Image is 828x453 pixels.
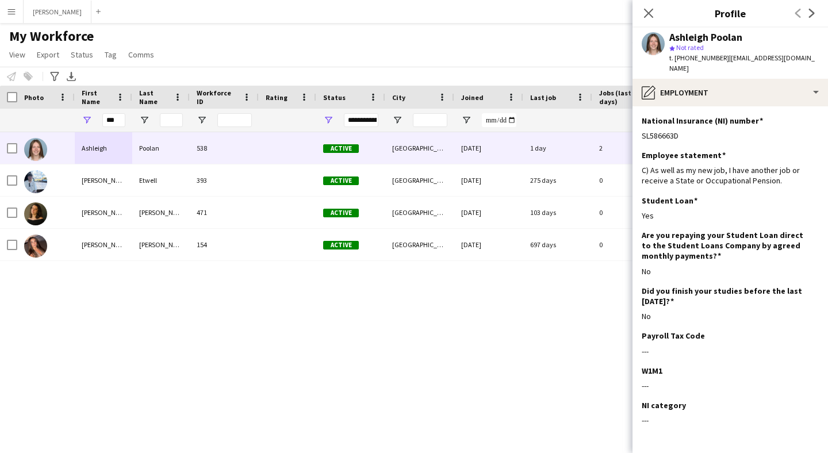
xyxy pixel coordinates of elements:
span: t. [PHONE_NUMBER] [669,53,729,62]
a: View [5,47,30,62]
span: Status [323,93,346,102]
div: [PERSON_NAME] [75,197,132,228]
span: View [9,49,25,60]
app-action-btn: Export XLSX [64,70,78,83]
h3: Student Loan [642,195,697,206]
span: Not rated [676,43,704,52]
div: --- [642,381,819,391]
div: 0 [592,164,661,196]
button: Open Filter Menu [323,115,333,125]
span: Photo [24,93,44,102]
div: [PERSON_NAME] [132,197,190,228]
span: Status [71,49,93,60]
input: Joined Filter Input [482,113,516,127]
div: 1 day [523,132,592,164]
button: Open Filter Menu [139,115,149,125]
div: 471 [190,197,259,228]
h3: Payroll Tax Code [642,331,705,341]
span: First Name [82,89,112,106]
button: Open Filter Menu [197,115,207,125]
span: Active [323,241,359,249]
div: [DATE] [454,164,523,196]
div: [PERSON_NAME] [75,164,132,196]
h3: Employee statement [642,150,726,160]
button: Open Filter Menu [82,115,92,125]
div: 275 days [523,164,592,196]
a: Export [32,47,64,62]
a: Status [66,47,98,62]
button: [PERSON_NAME] [24,1,91,23]
span: Comms [128,49,154,60]
span: Last Name [139,89,169,106]
span: | [EMAIL_ADDRESS][DOMAIN_NAME] [669,53,815,72]
div: Yes [642,210,819,221]
div: Etwell [132,164,190,196]
img: Ashley Etwell [24,170,47,193]
div: [GEOGRAPHIC_DATA] [385,229,454,260]
div: [PERSON_NAME] [75,229,132,260]
span: Joined [461,93,484,102]
div: [DATE] [454,197,523,228]
div: [GEOGRAPHIC_DATA] [385,197,454,228]
img: Natasha Finch [24,202,47,225]
span: Rating [266,93,287,102]
div: 697 days [523,229,592,260]
button: Open Filter Menu [392,115,402,125]
img: Natasha Kyrke smith [24,235,47,258]
span: Active [323,209,359,217]
span: Active [323,176,359,185]
h3: Profile [632,6,828,21]
div: 0 [592,197,661,228]
span: Export [37,49,59,60]
input: Last Name Filter Input [160,113,183,127]
input: City Filter Input [413,113,447,127]
h3: Did you finish your studies before the last [DATE]? [642,286,810,306]
div: C) As well as my new job, I have another job or receive a State or Occupational Pension. [642,165,819,186]
div: [GEOGRAPHIC_DATA] [385,132,454,164]
div: Employment [632,79,828,106]
div: 154 [190,229,259,260]
div: 538 [190,132,259,164]
button: Open Filter Menu [461,115,471,125]
span: Jobs (last 90 days) [599,89,641,106]
div: [DATE] [454,132,523,164]
div: --- [642,346,819,356]
div: 2 [592,132,661,164]
span: City [392,93,405,102]
h3: Are you repaying your Student Loan direct to the Student Loans Company by agreed monthly payments? [642,230,810,262]
div: --- [642,415,819,425]
input: First Name Filter Input [102,113,125,127]
div: 0 [592,229,661,260]
div: No [642,266,819,277]
div: No [642,311,819,321]
div: SL586663D [642,130,819,141]
h3: W1M1 [642,366,662,376]
div: [GEOGRAPHIC_DATA] [385,164,454,196]
div: 103 days [523,197,592,228]
div: Ashleigh [75,132,132,164]
span: Active [323,144,359,153]
img: Ashleigh Poolan [24,138,47,161]
h3: NI category [642,400,686,410]
span: My Workforce [9,28,94,45]
div: [DATE] [454,229,523,260]
a: Tag [100,47,121,62]
span: Workforce ID [197,89,238,106]
span: Last job [530,93,556,102]
span: Tag [105,49,117,60]
div: [PERSON_NAME] [132,229,190,260]
h3: National Insurance (NI) number [642,116,763,126]
input: Workforce ID Filter Input [217,113,252,127]
div: 393 [190,164,259,196]
div: Ashleigh Poolan [669,32,742,43]
a: Comms [124,47,159,62]
app-action-btn: Advanced filters [48,70,62,83]
div: Poolan [132,132,190,164]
